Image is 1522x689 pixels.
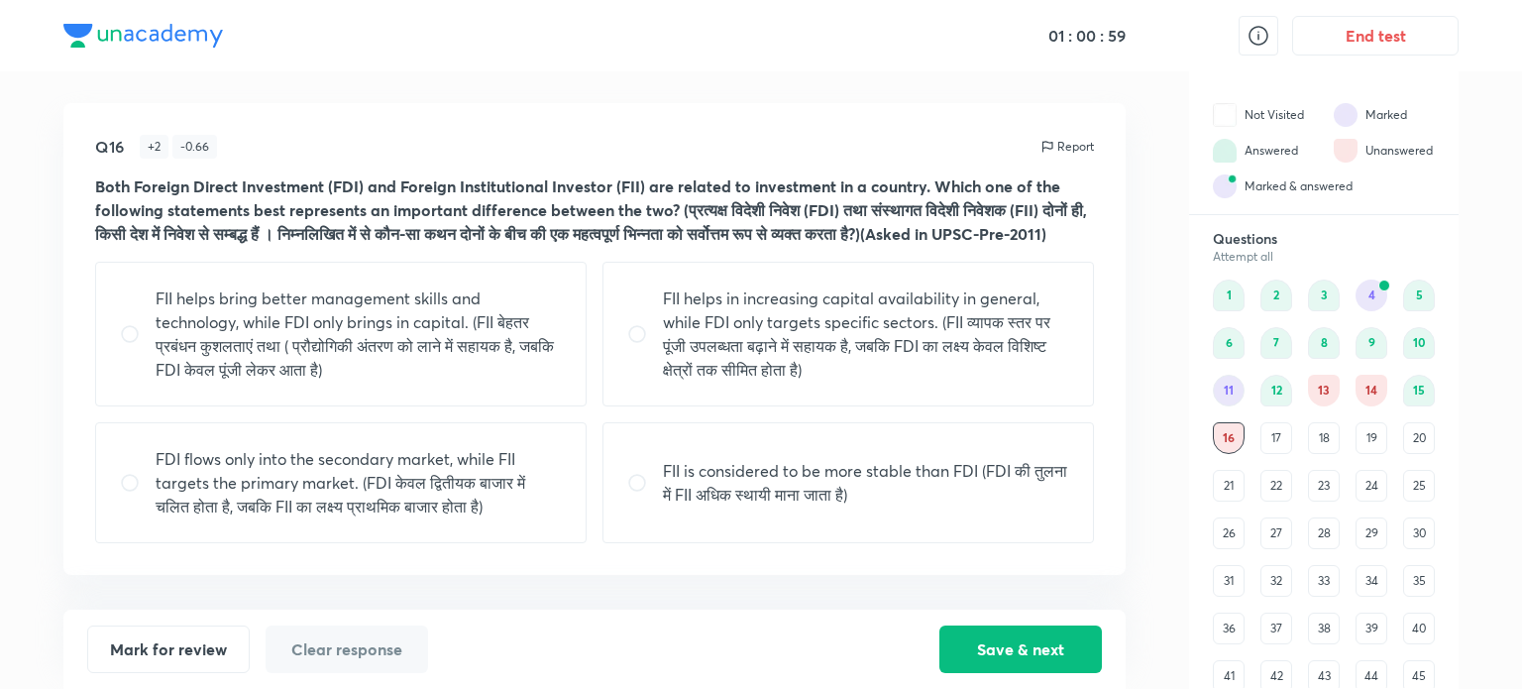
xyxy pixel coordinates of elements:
div: 19 [1356,422,1387,454]
div: Unanswered [1365,142,1433,160]
button: Clear response [266,626,428,673]
div: - 0.66 [172,135,217,159]
div: 29 [1356,517,1387,549]
div: 7 [1260,327,1292,359]
h5: Q16 [95,135,124,159]
div: 37 [1260,613,1292,644]
div: 31 [1213,565,1245,597]
div: 24 [1356,470,1387,502]
h5: 59 [1104,26,1126,46]
div: 6 [1213,327,1245,359]
div: 9 [1356,327,1387,359]
div: Marked [1365,106,1407,124]
div: 10 [1403,327,1435,359]
button: Mark for review [87,626,250,673]
div: Attempt all [1213,250,1435,264]
div: 36 [1213,613,1245,644]
div: 17 [1260,422,1292,454]
div: 21 [1213,470,1245,502]
img: attempt state [1213,103,1237,127]
div: 22 [1260,470,1292,502]
div: 2 [1260,280,1292,311]
div: 4 [1356,280,1387,311]
div: Answered [1245,142,1298,160]
div: 39 [1356,613,1387,644]
div: 20 [1403,422,1435,454]
div: 28 [1308,517,1340,549]
div: 12 [1260,375,1292,406]
div: 11 [1213,375,1245,406]
div: 1 [1213,280,1245,311]
img: report icon [1039,139,1055,155]
p: FII helps bring better management skills and technology, while FDI only brings in capital. (FII ब... [156,287,562,382]
img: attempt state [1213,139,1237,163]
p: Report [1057,138,1094,156]
div: 25 [1403,470,1435,502]
div: 35 [1403,565,1435,597]
p: FII is considered to be more stable than FDI (FDI की तुलना में FII अधिक स्थायी माना जाता है) [663,459,1069,507]
div: 40 [1403,613,1435,644]
div: 38 [1308,613,1340,644]
img: attempt state [1213,174,1237,198]
div: 34 [1356,565,1387,597]
div: 5 [1403,280,1435,311]
img: attempt state [1334,103,1358,127]
div: 15 [1403,375,1435,406]
div: 13 [1308,375,1340,406]
h5: 01 : [1048,26,1072,46]
div: 16 [1213,422,1245,454]
button: Save & next [939,626,1102,673]
h6: Questions [1213,230,1435,248]
strong: Both Foreign Direct Investment (FDI) and Foreign Institutional Investor (FII) are related to inve... [95,175,1087,244]
button: End test [1292,16,1459,56]
h5: 00 : [1072,26,1104,46]
img: attempt state [1334,139,1358,163]
p: FII helps in increasing capital availability in general, while FDI only targets specific sectors.... [663,287,1069,382]
div: 33 [1308,565,1340,597]
p: FDI flows only into the secondary market, while FII targets the primary market. (FDI केवल द्वितीय... [156,447,562,518]
div: 23 [1308,470,1340,502]
div: 27 [1260,517,1292,549]
div: 26 [1213,517,1245,549]
div: Marked & answered [1245,177,1353,195]
div: 30 [1403,517,1435,549]
div: 32 [1260,565,1292,597]
div: 14 [1356,375,1387,406]
div: + 2 [140,135,168,159]
div: Not Visited [1245,106,1304,124]
div: 18 [1308,422,1340,454]
div: 3 [1308,280,1340,311]
div: 8 [1308,327,1340,359]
